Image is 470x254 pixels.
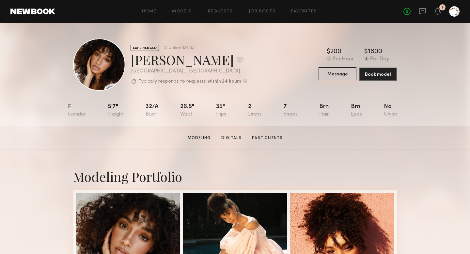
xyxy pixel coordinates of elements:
[319,104,329,117] div: Brn
[291,9,317,14] a: Favorites
[249,9,276,14] a: Job Posts
[351,104,362,117] div: Brn
[284,104,298,117] div: 7
[364,49,368,55] div: $
[131,45,159,51] div: EXPERIENCED
[142,9,157,14] a: Home
[73,168,397,185] div: Modeling Portfolio
[108,104,124,117] div: 5'7"
[327,49,330,55] div: $
[359,68,397,81] button: Book model
[185,135,213,141] a: Modeling
[330,49,341,55] div: 200
[319,67,356,80] button: Message
[370,56,389,62] div: Per Day
[146,104,159,117] div: 32/a
[180,104,194,117] div: 26.5"
[208,79,241,84] b: within 24 hours
[248,104,262,117] div: 2
[208,9,233,14] a: Requests
[139,79,206,84] p: Typically responds to requests
[168,46,194,50] div: Online [DATE]
[68,104,86,117] div: F
[172,9,192,14] a: Models
[249,135,285,141] a: Past Clients
[216,104,226,117] div: 35"
[442,6,444,9] div: 3
[131,69,247,74] div: [GEOGRAPHIC_DATA] , [GEOGRAPHIC_DATA]
[219,135,244,141] a: Digitals
[368,49,382,55] div: 1600
[333,56,354,62] div: Per Hour
[131,51,247,68] div: [PERSON_NAME]
[384,104,397,117] div: No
